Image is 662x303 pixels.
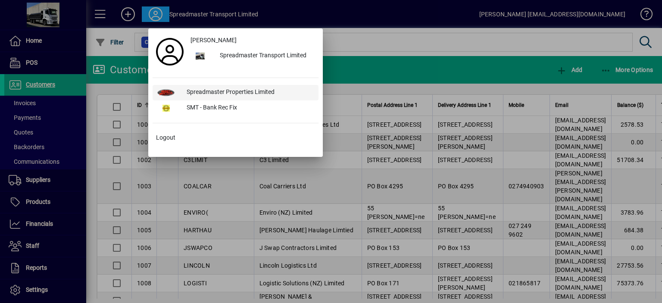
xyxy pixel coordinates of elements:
[156,133,175,142] span: Logout
[180,85,319,100] div: Spreadmaster Properties Limited
[180,100,319,116] div: SMT - Bank Rec Fix
[187,33,319,48] a: [PERSON_NAME]
[153,100,319,116] button: SMT - Bank Rec Fix
[190,36,237,45] span: [PERSON_NAME]
[153,130,319,146] button: Logout
[153,85,319,100] button: Spreadmaster Properties Limited
[153,44,187,59] a: Profile
[213,48,319,64] div: Spreadmaster Transport Limited
[187,48,319,64] button: Spreadmaster Transport Limited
